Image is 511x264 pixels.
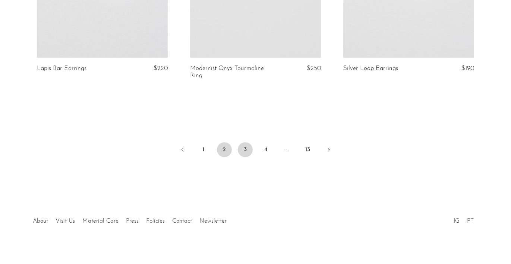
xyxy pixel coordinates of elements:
a: 3 [238,142,253,157]
a: About [33,218,48,224]
span: $250 [307,65,321,71]
a: Material Care [82,218,119,224]
a: Policies [146,218,165,224]
a: IG [454,218,460,224]
a: Contact [172,218,192,224]
span: $220 [154,65,168,71]
ul: Quick links [29,212,230,226]
a: Lapis Bar Earrings [37,65,86,72]
a: Press [126,218,139,224]
a: Silver Loop Earrings [343,65,398,72]
a: Modernist Onyx Tourmaline Ring [190,65,277,79]
ul: Social Medias [450,212,477,226]
a: Previous [175,142,190,159]
a: Visit Us [56,218,75,224]
a: 1 [196,142,211,157]
a: 13 [300,142,315,157]
span: $190 [461,65,474,71]
a: Next [321,142,336,159]
a: PT [467,218,474,224]
span: 2 [217,142,232,157]
span: … [280,142,294,157]
a: 4 [259,142,274,157]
